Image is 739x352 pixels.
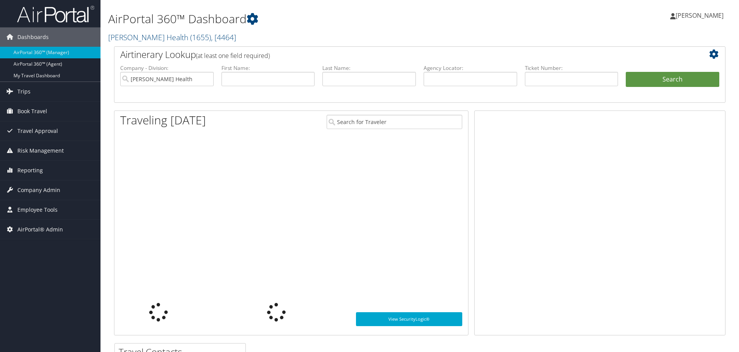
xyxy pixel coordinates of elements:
span: AirPortal® Admin [17,220,63,239]
label: Agency Locator: [424,64,517,72]
span: Company Admin [17,180,60,200]
span: Dashboards [17,27,49,47]
h1: AirPortal 360™ Dashboard [108,11,524,27]
a: View SecurityLogic® [356,312,462,326]
span: Risk Management [17,141,64,160]
label: Last Name: [322,64,416,72]
span: Book Travel [17,102,47,121]
span: Trips [17,82,31,101]
span: (at least one field required) [196,51,270,60]
a: [PERSON_NAME] [670,4,731,27]
span: Travel Approval [17,121,58,141]
img: airportal-logo.png [17,5,94,23]
label: Ticket Number: [525,64,618,72]
label: Company - Division: [120,64,214,72]
span: , [ 4464 ] [211,32,236,43]
span: ( 1655 ) [190,32,211,43]
h1: Traveling [DATE] [120,112,206,128]
a: [PERSON_NAME] Health [108,32,236,43]
input: Search for Traveler [327,115,462,129]
span: Employee Tools [17,200,58,219]
label: First Name: [221,64,315,72]
button: Search [626,72,719,87]
span: [PERSON_NAME] [676,11,724,20]
h2: Airtinerary Lookup [120,48,668,61]
span: Reporting [17,161,43,180]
